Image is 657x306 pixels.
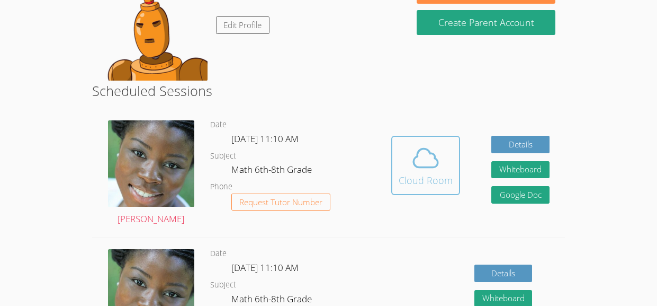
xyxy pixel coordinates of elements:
dt: Date [210,247,227,260]
button: Request Tutor Number [231,194,330,211]
a: Details [491,136,550,153]
a: Edit Profile [216,16,270,34]
dt: Subject [210,278,236,292]
img: 1000004422.jpg [108,120,194,207]
a: Details [474,265,533,282]
dt: Subject [210,150,236,163]
span: [DATE] 11:10 AM [231,261,299,274]
button: Create Parent Account [417,10,555,35]
div: Cloud Room [399,173,453,188]
span: Request Tutor Number [239,198,322,206]
dd: Math 6th-8th Grade [231,162,314,180]
a: [PERSON_NAME] [108,120,194,227]
button: Whiteboard [491,161,550,179]
button: Cloud Room [391,136,460,195]
dt: Date [210,118,227,132]
a: Google Doc [491,186,550,204]
dt: Phone [210,180,232,194]
span: [DATE] 11:10 AM [231,133,299,145]
h2: Scheduled Sessions [92,81,565,101]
